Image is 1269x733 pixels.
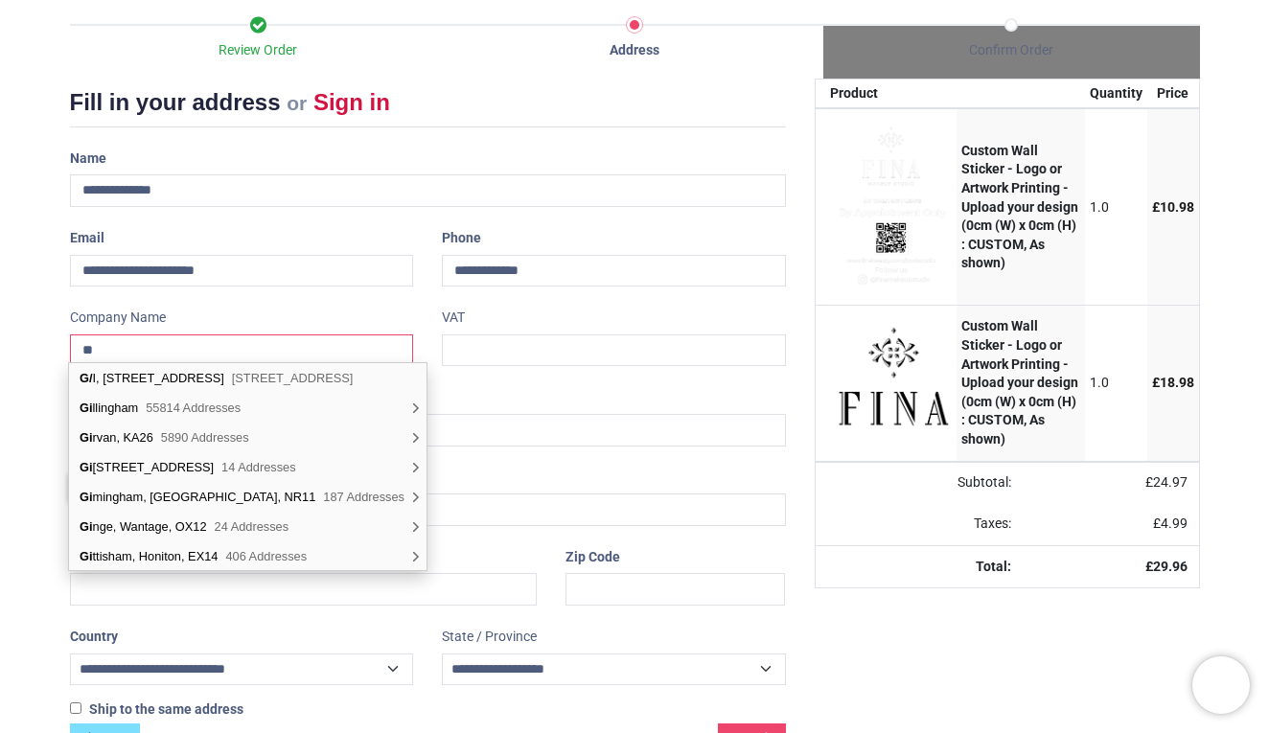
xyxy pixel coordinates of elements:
[823,41,1200,60] div: Confirm Order
[1085,80,1147,108] th: Quantity
[225,549,307,563] span: 406 Addresses
[1192,656,1250,714] iframe: Brevo live chat
[69,363,427,571] div: address list
[80,401,93,415] b: Gi
[1147,80,1199,108] th: Price
[313,89,390,115] a: Sign in
[80,460,93,474] b: Gi
[70,302,166,334] label: Company Name
[816,503,1023,545] td: Taxes:
[70,621,118,653] label: Country
[1153,559,1188,574] span: 29.96
[146,401,241,415] span: 55814 Addresses
[816,462,1023,504] td: Subtotal:
[69,452,427,482] div: [STREET_ADDRESS]
[69,363,427,393] div: I, [STREET_ADDRESS]
[447,41,823,60] div: Address
[830,121,953,293] img: QqAQKAQKgUKgECgECoFCYA0R+P8BedRfwcxwpCgAAAAASUVORK5CYII=
[80,430,93,445] b: Gi
[961,318,1078,447] strong: Custom Wall Sticker - Logo or Artwork Printing - Upload your design (0cm (W) x 0cm (H) : CUSTOM, ...
[1145,474,1188,490] span: £
[565,541,620,574] label: Zip Code
[80,371,93,385] b: G/
[221,460,296,474] span: 14 Addresses
[69,423,427,452] div: rvan, KA26
[70,41,447,60] div: Review Order
[961,143,1078,271] strong: Custom Wall Sticker - Logo or Artwork Printing - Upload your design (0cm (W) x 0cm (H) : CUSTOM, ...
[215,519,289,534] span: 24 Addresses
[70,222,104,255] label: Email
[1152,375,1194,390] span: £
[1152,199,1194,215] span: £
[69,482,427,512] div: mingham, [GEOGRAPHIC_DATA], NR11
[69,512,427,541] div: nge, Wantage, OX12
[816,80,958,108] th: Product
[442,621,537,653] label: State / Province
[69,541,427,570] div: ttisham, Honiton, EX14
[70,143,106,175] label: Name
[1090,374,1142,393] div: 1.0
[1160,199,1194,215] span: 10.98
[323,490,404,504] span: 187 Addresses
[80,490,93,504] b: Gi
[232,371,354,385] span: [STREET_ADDRESS]
[80,549,93,563] b: Gi
[1145,559,1188,574] strong: £
[70,700,243,720] label: Ship to the same address
[976,559,1011,574] strong: Total:
[70,89,281,115] span: Fill in your address
[442,222,481,255] label: Phone
[69,393,427,423] div: llingham
[1153,474,1188,490] span: 24.97
[1161,515,1188,531] span: 4.99
[80,519,93,534] b: Gi
[830,317,953,440] img: AWlispTqbAqQAAAAAElFTkSuQmCC
[161,430,249,445] span: 5890 Addresses
[442,302,465,334] label: VAT
[1153,515,1188,531] span: £
[70,702,81,714] input: Ship to the same address
[1160,375,1194,390] span: 18.98
[287,92,307,114] small: or
[1090,198,1142,218] div: 1.0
